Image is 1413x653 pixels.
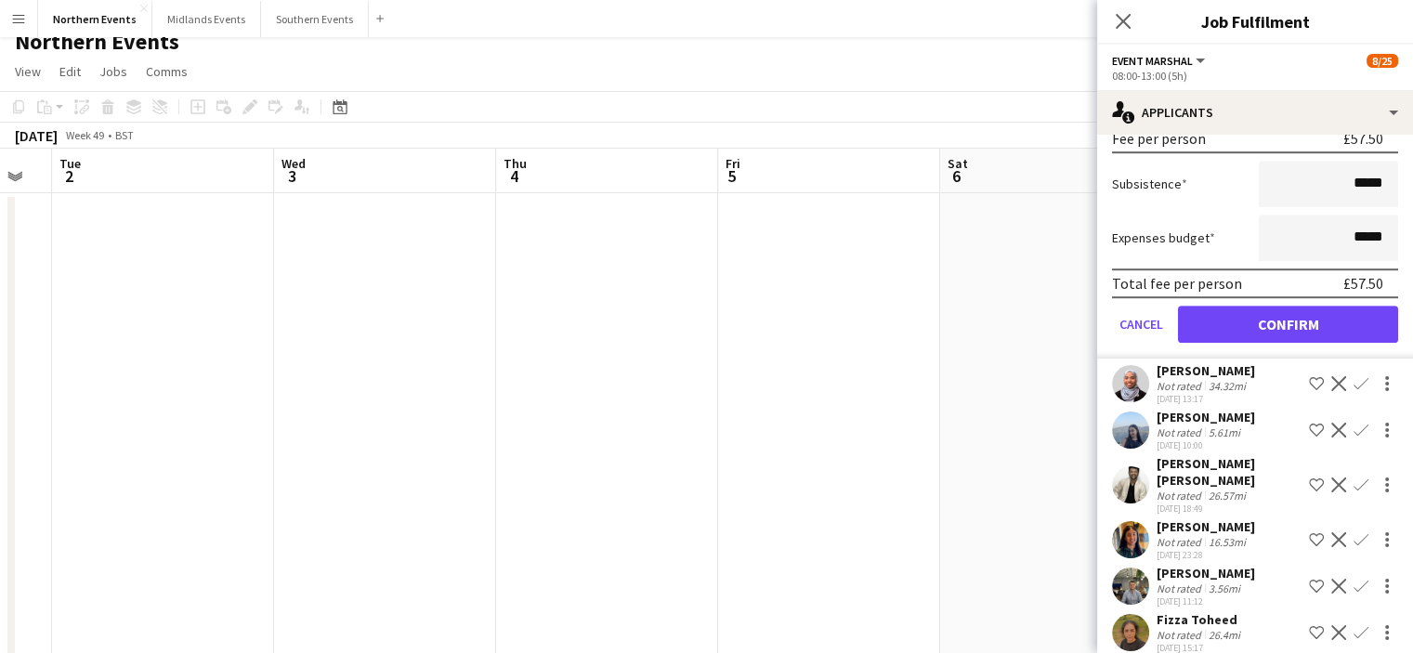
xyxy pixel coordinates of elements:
[1157,409,1255,425] div: [PERSON_NAME]
[1205,379,1249,393] div: 34.32mi
[504,155,527,172] span: Thu
[723,165,740,187] span: 5
[1367,54,1398,68] span: 8/25
[1157,628,1205,642] div: Not rated
[501,165,527,187] span: 4
[61,128,108,142] span: Week 49
[1112,129,1206,148] div: Fee per person
[1205,489,1249,503] div: 26.57mi
[1112,54,1208,68] button: Event Marshal
[52,59,88,84] a: Edit
[948,155,968,172] span: Sat
[1157,611,1244,628] div: Fizza Toheed
[92,59,135,84] a: Jobs
[1157,549,1255,561] div: [DATE] 23:28
[59,155,81,172] span: Tue
[1157,535,1205,549] div: Not rated
[1157,565,1255,581] div: [PERSON_NAME]
[1157,379,1205,393] div: Not rated
[1157,595,1255,607] div: [DATE] 11:12
[152,1,261,37] button: Midlands Events
[1157,581,1205,595] div: Not rated
[1157,518,1255,535] div: [PERSON_NAME]
[1157,393,1255,405] div: [DATE] 13:17
[1343,129,1383,148] div: £57.50
[1157,439,1255,451] div: [DATE] 10:00
[1205,535,1249,549] div: 16.53mi
[1205,425,1244,439] div: 5.61mi
[1112,54,1193,68] span: Event Marshal
[1157,425,1205,439] div: Not rated
[38,1,152,37] button: Northern Events
[1343,274,1383,293] div: £57.50
[1205,628,1244,642] div: 26.4mi
[1157,455,1302,489] div: [PERSON_NAME] [PERSON_NAME]
[115,128,134,142] div: BST
[7,59,48,84] a: View
[1112,306,1171,343] button: Cancel
[1112,229,1215,246] label: Expenses budget
[1157,362,1255,379] div: [PERSON_NAME]
[99,63,127,80] span: Jobs
[1112,176,1187,192] label: Subsistence
[1112,69,1398,83] div: 08:00-13:00 (5h)
[138,59,195,84] a: Comms
[15,63,41,80] span: View
[59,63,81,80] span: Edit
[15,28,179,56] h1: Northern Events
[945,165,968,187] span: 6
[261,1,369,37] button: Southern Events
[57,165,81,187] span: 2
[279,165,306,187] span: 3
[1205,581,1244,595] div: 3.56mi
[1157,503,1302,515] div: [DATE] 18:49
[726,155,740,172] span: Fri
[1097,9,1413,33] h3: Job Fulfilment
[15,126,58,145] div: [DATE]
[1178,306,1398,343] button: Confirm
[281,155,306,172] span: Wed
[146,63,188,80] span: Comms
[1097,90,1413,135] div: Applicants
[1112,274,1242,293] div: Total fee per person
[1157,489,1205,503] div: Not rated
